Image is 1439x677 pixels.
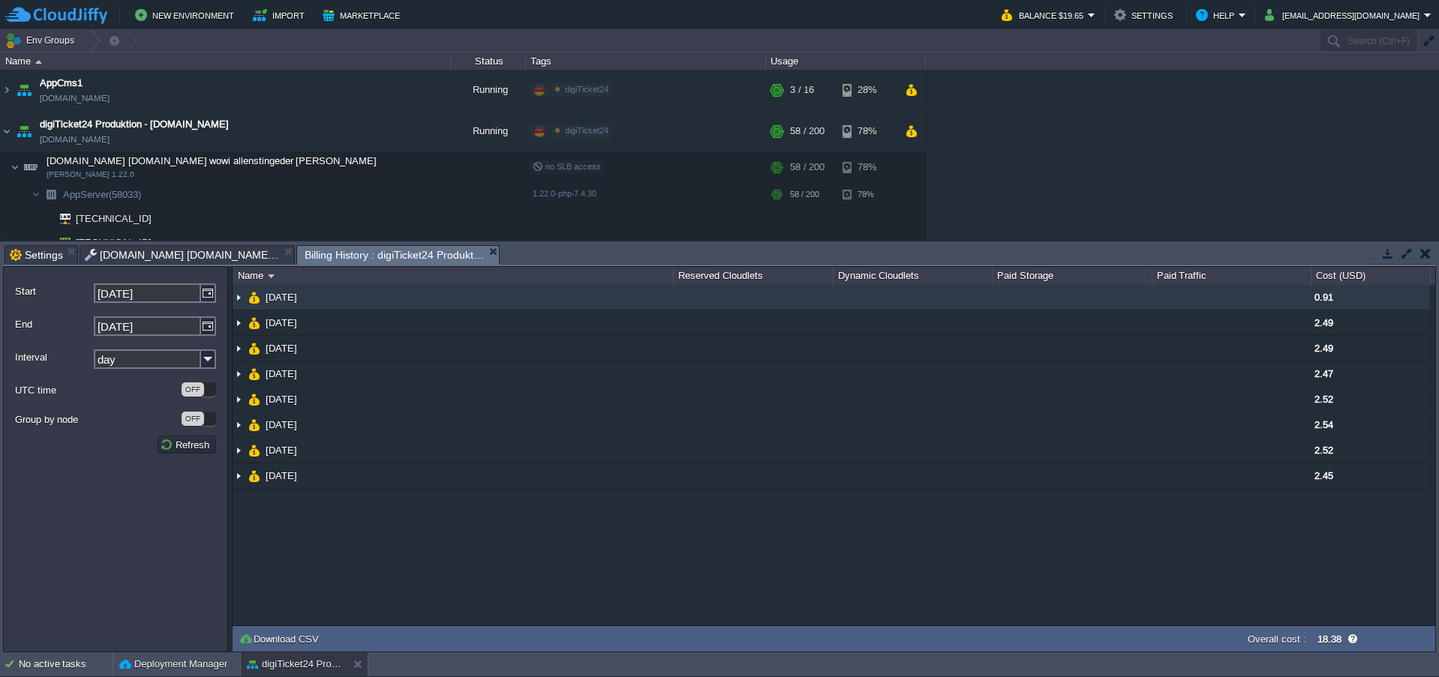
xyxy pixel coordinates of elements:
[264,469,299,482] span: [DATE]
[843,183,891,206] div: 78%
[993,267,1152,285] div: Paid Storage
[233,336,245,361] img: AMDAwAAAACH5BAEAAAAALAAAAAABAAEAAAICRAEAOw==
[268,274,275,278] img: AMDAwAAAACH5BAEAAAAALAAAAAABAAEAAAICRAEAOw==
[248,387,260,412] img: AMDAwAAAACH5BAEAAAAALAAAAAABAAEAAAICRAEAOw==
[182,412,204,426] div: OFF
[40,117,229,132] a: digiTicket24 Produktion - [DOMAIN_NAME]
[1314,368,1333,379] span: 2.47
[45,154,379,167] span: [DOMAIN_NAME] [DOMAIN_NAME] wowi allenstingeder [PERSON_NAME]
[1314,394,1333,405] span: 2.52
[239,632,323,646] button: Download CSV
[264,444,299,457] a: [DATE]
[41,183,62,206] img: AMDAwAAAACH5BAEAAAAALAAAAAABAAEAAAICRAEAOw==
[1314,292,1333,303] span: 0.91
[264,393,299,406] a: [DATE]
[1153,267,1311,285] div: Paid Traffic
[790,111,825,151] div: 58 / 200
[834,267,993,285] div: Dynamic Cloudlets
[248,285,260,310] img: AMDAwAAAACH5BAEAAAAALAAAAAABAAEAAAICRAEAOw==
[451,111,526,151] div: Running
[790,70,814,110] div: 3 / 16
[233,361,245,386] img: AMDAwAAAACH5BAEAAAAALAAAAAABAAEAAAICRAEAOw==
[32,183,41,206] img: AMDAwAAAACH5BAEAAAAALAAAAAABAAEAAAICRAEAOw==
[160,438,214,451] button: Refresh
[1002,6,1088,24] button: Balance $19.65
[14,70,35,110] img: AMDAwAAAACH5BAEAAAAALAAAAAABAAEAAAICRAEAOw==
[1314,419,1333,430] span: 2.54
[248,412,260,437] img: AMDAwAAAACH5BAEAAAAALAAAAAABAAEAAAICRAEAOw==
[1,111,13,151] img: AMDAwAAAACH5BAEAAAAALAAAAAABAAEAAAICRAEAOw==
[40,132,110,147] a: [DOMAIN_NAME]
[20,152,41,182] img: AMDAwAAAACH5BAEAAAAALAAAAAABAAEAAAICRAEAOw==
[47,170,134,179] span: [PERSON_NAME] 1.22.0
[264,367,299,380] a: [DATE]
[248,438,260,463] img: AMDAwAAAACH5BAEAAAAALAAAAAABAAEAAAICRAEAOw==
[248,361,260,386] img: AMDAwAAAACH5BAEAAAAALAAAAAABAAEAAAICRAEAOw==
[40,76,83,91] a: AppCms1
[305,246,485,265] span: Billing History : digiTicket24 Produktion - [DOMAIN_NAME]
[533,189,596,198] span: 1.22.0-php-7.4.30
[14,111,35,151] img: AMDAwAAAACH5BAEAAAAALAAAAAABAAEAAAICRAEAOw==
[1114,6,1177,24] button: Settings
[233,463,245,488] img: AMDAwAAAACH5BAEAAAAALAAAAAABAAEAAAICRAEAOw==
[1317,634,1341,645] label: 18.38
[15,382,180,398] label: UTC time
[233,438,245,463] img: AMDAwAAAACH5BAEAAAAALAAAAAABAAEAAAICRAEAOw==
[182,382,204,397] div: OFF
[323,6,404,24] button: Marketplace
[5,30,80,51] button: Env Groups
[5,6,107,25] img: CloudJiffy
[533,162,601,171] span: no SLB access
[45,155,379,166] a: [DOMAIN_NAME] [DOMAIN_NAME] wowi allenstingeder [PERSON_NAME][PERSON_NAME] 1.22.0
[233,412,245,437] img: AMDAwAAAACH5BAEAAAAALAAAAAABAAEAAAICRAEAOw==
[233,310,245,335] img: AMDAwAAAACH5BAEAAAAALAAAAAABAAEAAAICRAEAOw==
[253,6,309,24] button: Import
[233,285,245,310] img: AMDAwAAAACH5BAEAAAAALAAAAAABAAEAAAICRAEAOw==
[15,349,92,365] label: Interval
[119,657,227,672] button: Deployment Manager
[1314,445,1333,456] span: 2.52
[1376,617,1424,662] iframe: chat widget
[264,291,299,304] a: [DATE]
[1314,343,1333,354] span: 2.49
[40,91,110,106] a: [DOMAIN_NAME]
[234,267,673,285] div: Name
[1314,470,1333,481] span: 2.45
[11,152,20,182] img: AMDAwAAAACH5BAEAAAAALAAAAAABAAEAAAICRAEAOw==
[843,111,891,151] div: 78%
[74,237,154,248] a: [TECHNICAL_ID]
[19,652,113,676] div: No active tasks
[50,231,71,254] img: AMDAwAAAACH5BAEAAAAALAAAAAABAAEAAAICRAEAOw==
[15,316,92,332] label: End
[1196,6,1239,24] button: Help
[843,70,891,110] div: 28%
[264,316,299,329] a: [DATE]
[248,463,260,488] img: AMDAwAAAACH5BAEAAAAALAAAAAABAAEAAAICRAEAOw==
[74,207,154,230] span: [TECHNICAL_ID]
[451,70,526,110] div: Running
[527,52,765,70] div: Tags
[767,52,925,70] div: Usage
[62,188,143,201] span: AppServer
[264,342,299,355] a: [DATE]
[264,418,299,431] a: [DATE]
[74,231,154,254] span: [TECHNICAL_ID]
[790,152,825,182] div: 58 / 200
[35,60,42,64] img: AMDAwAAAACH5BAEAAAAALAAAAAABAAEAAAICRAEAOw==
[565,85,608,94] span: digiTicket24
[10,246,63,264] span: Settings
[248,310,260,335] img: AMDAwAAAACH5BAEAAAAALAAAAAABAAEAAAICRAEAOw==
[135,6,239,24] button: New Environment
[452,52,525,70] div: Status
[41,207,50,230] img: AMDAwAAAACH5BAEAAAAALAAAAAABAAEAAAICRAEAOw==
[1312,267,1430,285] div: Cost (USD)
[565,126,608,135] span: digiTicket24
[247,657,341,672] button: digiTicket24 Produktion - [DOMAIN_NAME]
[41,231,50,254] img: AMDAwAAAACH5BAEAAAAALAAAAAABAAEAAAICRAEAOw==
[674,267,833,285] div: Reserved Cloudlets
